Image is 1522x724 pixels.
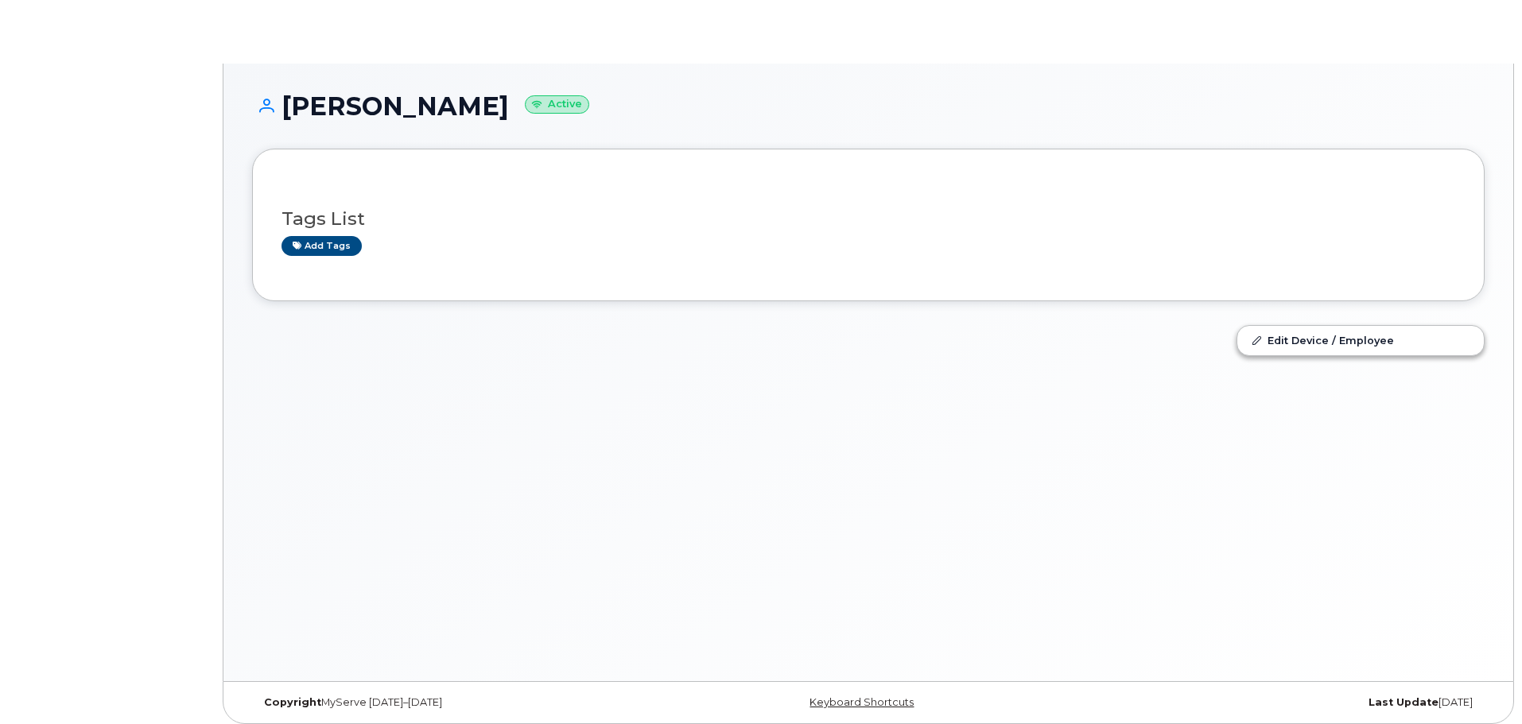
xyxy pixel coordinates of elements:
[525,95,589,114] small: Active
[264,696,321,708] strong: Copyright
[281,209,1455,229] h3: Tags List
[252,696,663,709] div: MyServe [DATE]–[DATE]
[810,696,914,708] a: Keyboard Shortcuts
[1237,326,1484,354] a: Edit Device / Employee
[1369,696,1439,708] strong: Last Update
[281,236,362,256] a: Add tags
[252,92,1485,120] h1: [PERSON_NAME]
[1074,696,1485,709] div: [DATE]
